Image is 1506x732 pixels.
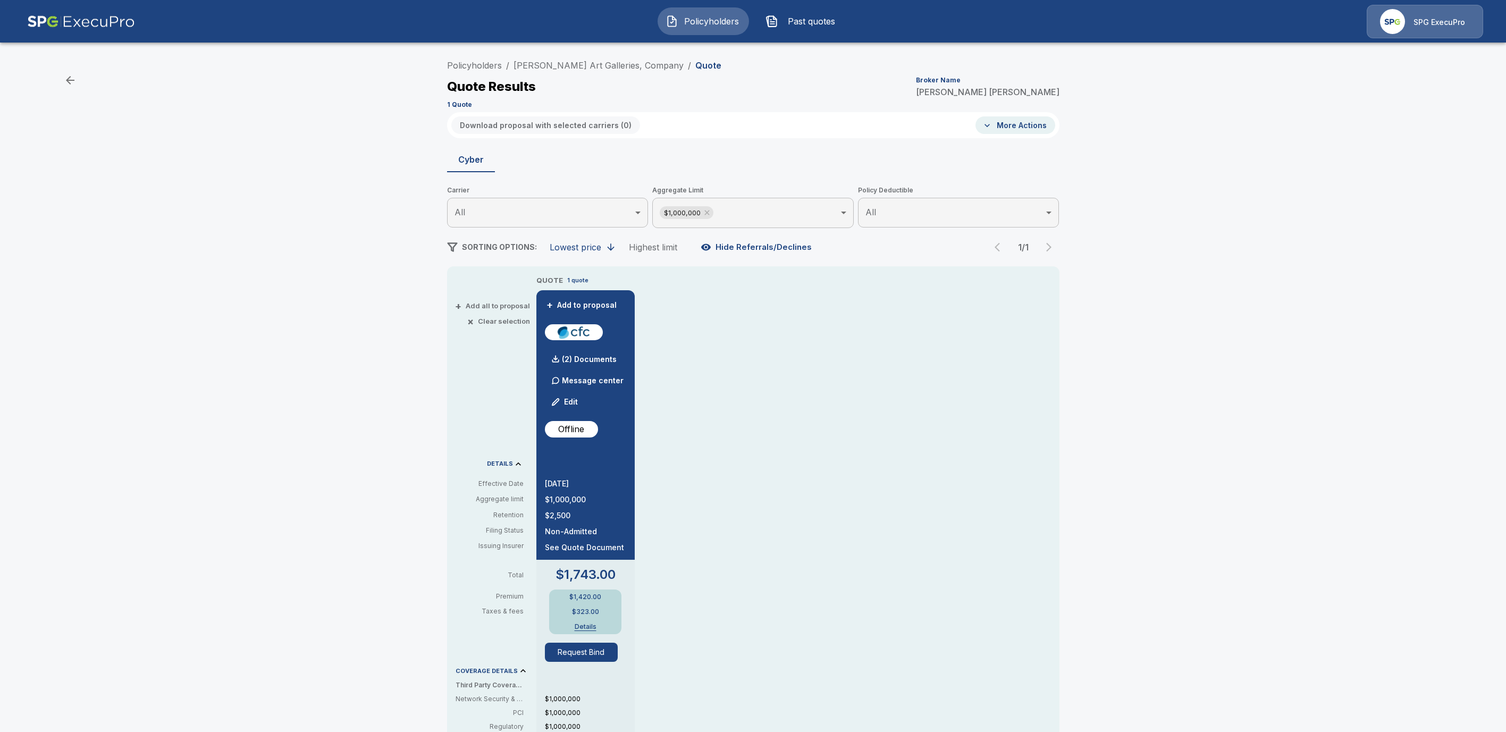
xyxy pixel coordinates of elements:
p: Taxes & fees [456,608,532,615]
button: Request Bind [545,643,618,662]
button: More Actions [975,116,1055,134]
p: 1 quote [567,276,588,285]
p: Regulatory [456,722,524,731]
p: $323.00 [572,609,599,615]
button: Download proposal with selected carriers (0) [451,116,640,134]
li: / [688,59,691,72]
p: Broker Name [916,77,961,83]
button: Cyber [447,147,495,172]
div: $1,000,000 [660,206,713,219]
p: Total [456,572,532,578]
span: + [455,302,461,309]
span: All [865,207,876,217]
img: Policyholders Icon [666,15,678,28]
button: Edit [547,391,583,413]
p: (2) Documents [562,356,617,363]
p: Non-Admitted [545,528,626,535]
span: $1,000,000 [660,207,705,219]
img: cfccyber [549,324,599,340]
span: All [455,207,465,217]
button: Hide Referrals/Declines [699,237,816,257]
p: Effective Date [456,479,524,489]
p: $1,743.00 [556,568,616,581]
p: Third Party Coverage [456,680,532,690]
p: $1,000,000 [545,694,635,704]
span: SORTING OPTIONS: [462,242,537,251]
p: Message center [562,375,624,386]
span: Past quotes [783,15,841,28]
img: Past quotes Icon [765,15,778,28]
p: [DATE] [545,480,626,487]
p: SPG ExecuPro [1414,17,1465,28]
p: COVERAGE DETAILS [456,668,518,674]
p: Retention [456,510,524,520]
p: See Quote Document [545,544,626,551]
li: / [506,59,509,72]
p: Offline [558,423,584,435]
p: 1 / 1 [1013,243,1034,251]
img: Agency Icon [1380,9,1405,34]
span: + [546,301,553,309]
p: Network Security & Privacy Liability [456,694,524,704]
p: QUOTE [536,275,563,286]
span: Policy Deductible [858,185,1059,196]
p: DETAILS [487,461,513,467]
p: $1,000,000 [545,496,626,503]
p: [PERSON_NAME] [PERSON_NAME] [916,88,1059,96]
span: Policyholders [683,15,741,28]
a: Agency IconSPG ExecuPro [1367,5,1483,38]
p: Quote [695,61,721,70]
nav: breadcrumb [447,59,721,72]
p: $1,000,000 [545,708,635,718]
p: Filing Status [456,526,524,535]
a: [PERSON_NAME] Art Galleries, Company [514,60,684,71]
p: $1,000,000 [545,722,635,731]
button: +Add to proposal [545,299,619,311]
button: ×Clear selection [469,318,530,325]
button: Policyholders IconPolicyholders [658,7,749,35]
span: Carrier [447,185,649,196]
div: Highest limit [629,242,677,253]
span: × [467,318,474,325]
span: Aggregate Limit [652,185,854,196]
p: Aggregate limit [456,494,524,504]
a: Policyholders [447,60,502,71]
button: Past quotes IconPast quotes [758,7,849,35]
p: Quote Results [447,80,536,93]
span: Request Bind [545,643,626,662]
p: Issuing Insurer [456,541,524,551]
button: Details [564,624,607,630]
button: +Add all to proposal [457,302,530,309]
div: Lowest price [550,242,601,253]
p: $2,500 [545,512,626,519]
p: PCI [456,708,524,718]
img: AA Logo [27,5,135,38]
p: 1 Quote [447,102,472,108]
p: $1,420.00 [569,594,601,600]
p: Premium [456,593,532,600]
